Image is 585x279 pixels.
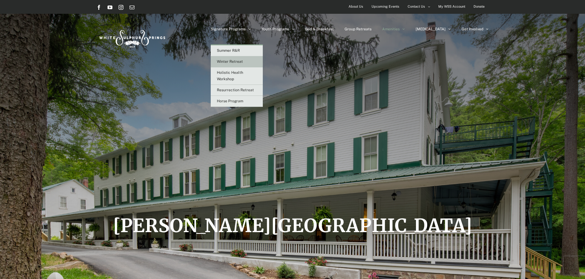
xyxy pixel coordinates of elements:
span: My WSS Account [438,2,465,11]
span: Summer R&R [217,48,240,53]
span: [MEDICAL_DATA] [416,27,446,31]
nav: Main Menu [211,14,489,44]
a: Youth Programs [262,14,294,44]
span: Signature Programs [211,27,246,31]
a: Summer R&R [211,45,263,56]
a: Horse Program [211,96,263,107]
a: Get Involved [462,14,489,44]
a: [MEDICAL_DATA] [416,14,451,44]
span: Youth Programs [262,27,289,31]
a: Signature Programs [211,14,251,44]
a: Holistic Health Workshop [211,67,263,85]
span: Group Retreats [345,27,372,31]
span: Holistic Health Workshop [217,70,243,81]
a: Winter Retreat [211,56,263,67]
a: Group Retreats [345,14,372,44]
span: Winter Retreat [217,59,243,64]
a: Resurrection Retreat [211,85,263,96]
span: About Us [349,2,363,11]
span: Amenities [382,27,400,31]
span: Upcoming Events [372,2,399,11]
span: Contact Us [408,2,425,11]
span: Resurrection Retreat [217,88,254,92]
span: Get Involved [462,27,483,31]
a: Amenities [382,14,405,44]
span: Horse Program [217,99,243,103]
img: White Sulphur Springs Logo [96,23,167,52]
span: [PERSON_NAME][GEOGRAPHIC_DATA] [113,214,472,237]
span: Bed & Breakfast [305,27,334,31]
span: Donate [474,2,485,11]
a: Bed & Breakfast [305,14,334,44]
